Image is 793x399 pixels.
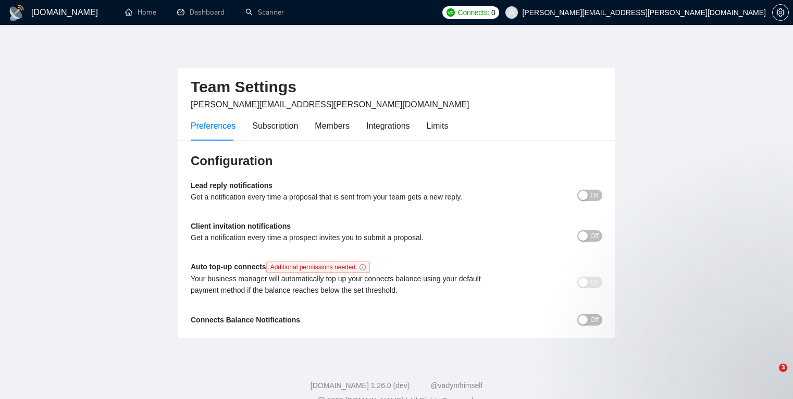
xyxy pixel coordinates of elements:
a: dashboardDashboard [177,8,225,17]
a: setting [772,8,789,17]
span: [PERSON_NAME][EMAIL_ADDRESS][PERSON_NAME][DOMAIN_NAME] [191,100,469,109]
div: Get a notification every time a prospect invites you to submit a proposal. [191,232,500,243]
div: Preferences [191,119,236,132]
span: info-circle [360,264,366,270]
div: Integrations [366,119,410,132]
button: setting [772,4,789,21]
span: Connects: [458,7,489,18]
span: Additional permissions needed. [266,261,370,273]
div: Get a notification every time a proposal that is sent from your team gets a new reply. [191,191,500,203]
span: 3 [779,364,787,372]
div: Subscription [252,119,298,132]
a: homeHome [125,8,156,17]
img: logo [8,5,25,21]
a: [DOMAIN_NAME] 1.26.0 (dev) [311,381,410,390]
div: Your business manager will automatically top up your connects balance using your default payment ... [191,273,500,296]
b: Lead reply notifications [191,181,272,190]
span: Off [590,190,599,201]
span: Off [590,277,599,288]
span: 0 [491,7,495,18]
img: upwork-logo.png [447,8,455,17]
b: Auto top-up connects [191,263,374,271]
span: user [508,9,515,16]
b: Connects Balance Notifications [191,316,300,324]
div: Members [315,119,350,132]
span: Off [590,230,599,242]
div: Limits [427,119,449,132]
a: searchScanner [245,8,284,17]
h2: Team Settings [191,77,602,98]
iframe: Intercom live chat [758,364,783,389]
h3: Configuration [191,153,602,169]
b: Client invitation notifications [191,222,291,230]
a: @vadymhimself [430,381,482,390]
span: setting [773,8,788,17]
